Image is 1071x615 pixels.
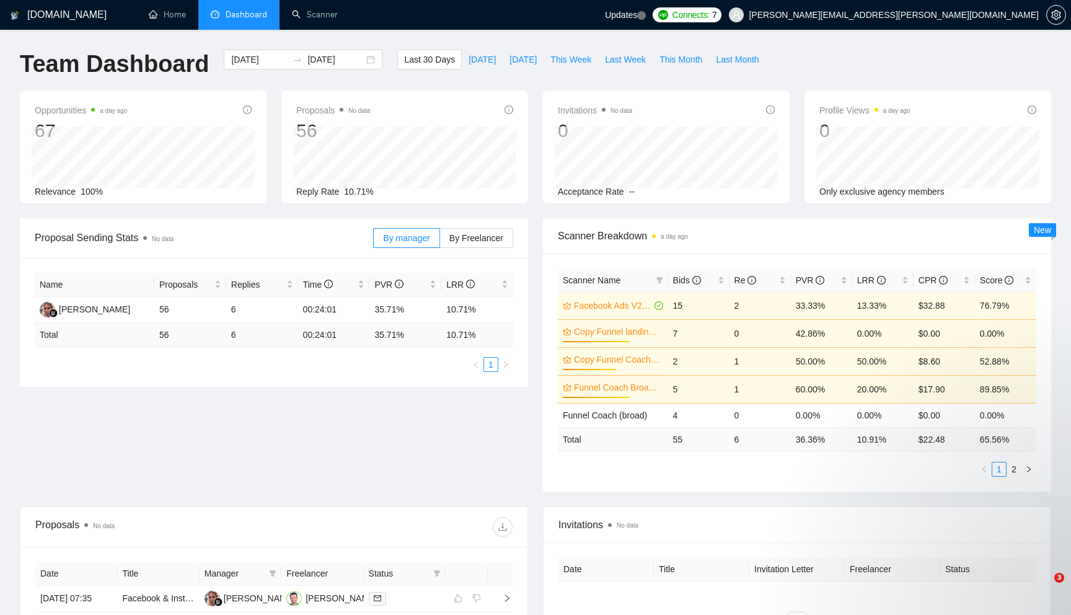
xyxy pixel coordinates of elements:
[1005,276,1013,285] span: info-circle
[462,50,503,69] button: [DATE]
[1046,10,1066,20] a: setting
[205,591,220,606] img: KG
[658,10,668,20] img: upwork-logo.png
[159,278,212,291] span: Proposals
[729,347,791,375] td: 1
[324,280,333,288] span: info-circle
[796,275,825,285] span: PVR
[1021,462,1036,477] li: Next Page
[563,410,647,420] a: Funnel Coach (broad)
[852,427,914,451] td: 10.91 %
[819,187,945,197] span: Only exclusive agency members
[59,303,130,316] div: [PERSON_NAME]
[1025,466,1033,473] span: right
[668,319,729,347] td: 7
[503,50,544,69] button: [DATE]
[709,50,765,69] button: Last Month
[977,462,992,477] button: left
[35,103,127,118] span: Opportunities
[672,8,710,22] span: Connects:
[1029,573,1059,603] iframe: Intercom live chat
[749,557,845,582] th: Invitation Letter
[35,323,154,347] td: Total
[205,593,295,603] a: KG[PERSON_NAME]
[617,522,638,529] span: No data
[975,375,1036,403] td: 89.85%
[226,323,298,347] td: 6
[224,591,295,605] div: [PERSON_NAME]
[344,187,373,197] span: 10.71%
[505,105,513,114] span: info-circle
[747,276,756,285] span: info-circle
[286,593,377,603] a: DB[PERSON_NAME]
[574,299,652,312] a: Facebook Ads V2 (broad)
[852,292,914,319] td: 13.33%
[563,383,571,392] span: crown
[307,53,364,66] input: End date
[493,594,511,603] span: right
[544,50,598,69] button: This Week
[441,323,513,347] td: 10.71 %
[149,9,186,20] a: homeHome
[819,119,910,143] div: 0
[629,187,635,197] span: --
[975,347,1036,375] td: 52.88%
[659,53,702,66] span: This Month
[293,55,302,64] span: swap-right
[122,593,406,603] a: Facebook & Instagram Ads Specialist – Performance-Driven (CAC Focus)
[734,275,757,285] span: Re
[975,403,1036,427] td: 0.00%
[296,103,370,118] span: Proposals
[484,358,498,371] a: 1
[914,375,975,403] td: $17.90
[668,427,729,451] td: 55
[914,347,975,375] td: $8.60
[914,292,975,319] td: $32.88
[1028,105,1036,114] span: info-circle
[654,557,749,582] th: Title
[226,297,298,323] td: 6
[605,53,646,66] span: Last Week
[1007,462,1021,477] li: 2
[729,292,791,319] td: 2
[816,276,824,285] span: info-circle
[791,347,852,375] td: 50.00%
[35,586,117,612] td: [DATE] 07:35
[673,275,701,285] span: Bids
[939,276,948,285] span: info-circle
[791,403,852,427] td: 0.00%
[211,10,219,19] span: dashboard
[20,50,209,79] h1: Team Dashboard
[558,557,654,582] th: Date
[154,273,226,297] th: Proposals
[975,292,1036,319] td: 76.79%
[729,319,791,347] td: 0
[35,562,117,586] th: Date
[558,187,624,197] span: Acceptance Rate
[668,347,729,375] td: 2
[610,107,632,114] span: No data
[692,276,701,285] span: info-circle
[877,276,886,285] span: info-circle
[1047,10,1065,20] span: setting
[668,292,729,319] td: 15
[298,323,370,347] td: 00:24:01
[653,271,666,290] span: filter
[483,357,498,372] li: 1
[117,586,199,612] td: Facebook & Instagram Ads Specialist – Performance-Driven (CAC Focus)
[791,375,852,403] td: 60.00%
[992,462,1007,477] li: 1
[348,107,370,114] span: No data
[152,236,174,242] span: No data
[469,357,483,372] li: Previous Page
[154,323,226,347] td: 56
[296,119,370,143] div: 56
[729,427,791,451] td: 6
[117,562,199,586] th: Title
[712,8,717,22] span: 7
[668,375,729,403] td: 5
[558,427,668,451] td: Total
[431,564,443,583] span: filter
[1034,225,1051,235] span: New
[383,233,430,243] span: By manager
